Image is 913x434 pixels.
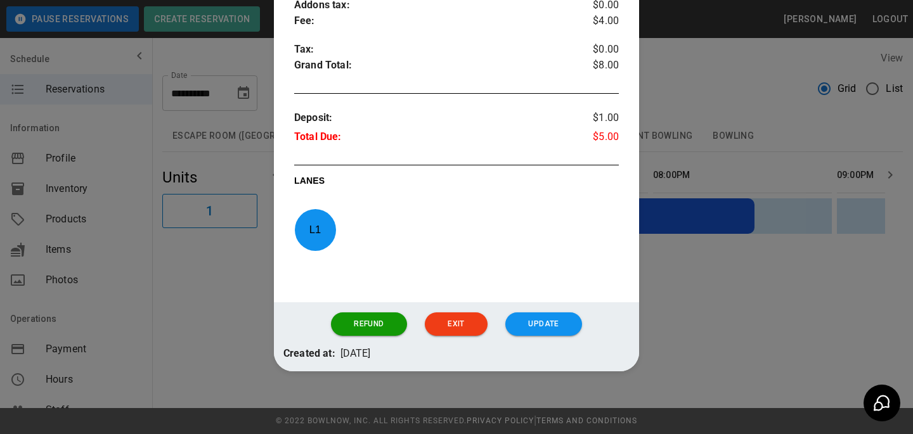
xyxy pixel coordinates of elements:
p: $5.00 [565,129,619,148]
button: Refund [331,312,406,336]
p: Fee : [294,13,565,29]
button: Exit [425,312,487,336]
p: Tax : [294,42,565,58]
p: LANES [294,174,619,192]
p: Total Due : [294,129,565,148]
p: Deposit : [294,110,565,129]
p: [DATE] [340,346,371,362]
p: L 1 [294,215,336,245]
p: $8.00 [565,58,619,77]
p: $0.00 [565,42,619,58]
button: Update [505,312,581,336]
p: Grand Total : [294,58,565,77]
p: $1.00 [565,110,619,129]
p: $4.00 [565,13,619,29]
p: Created at: [283,346,335,362]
